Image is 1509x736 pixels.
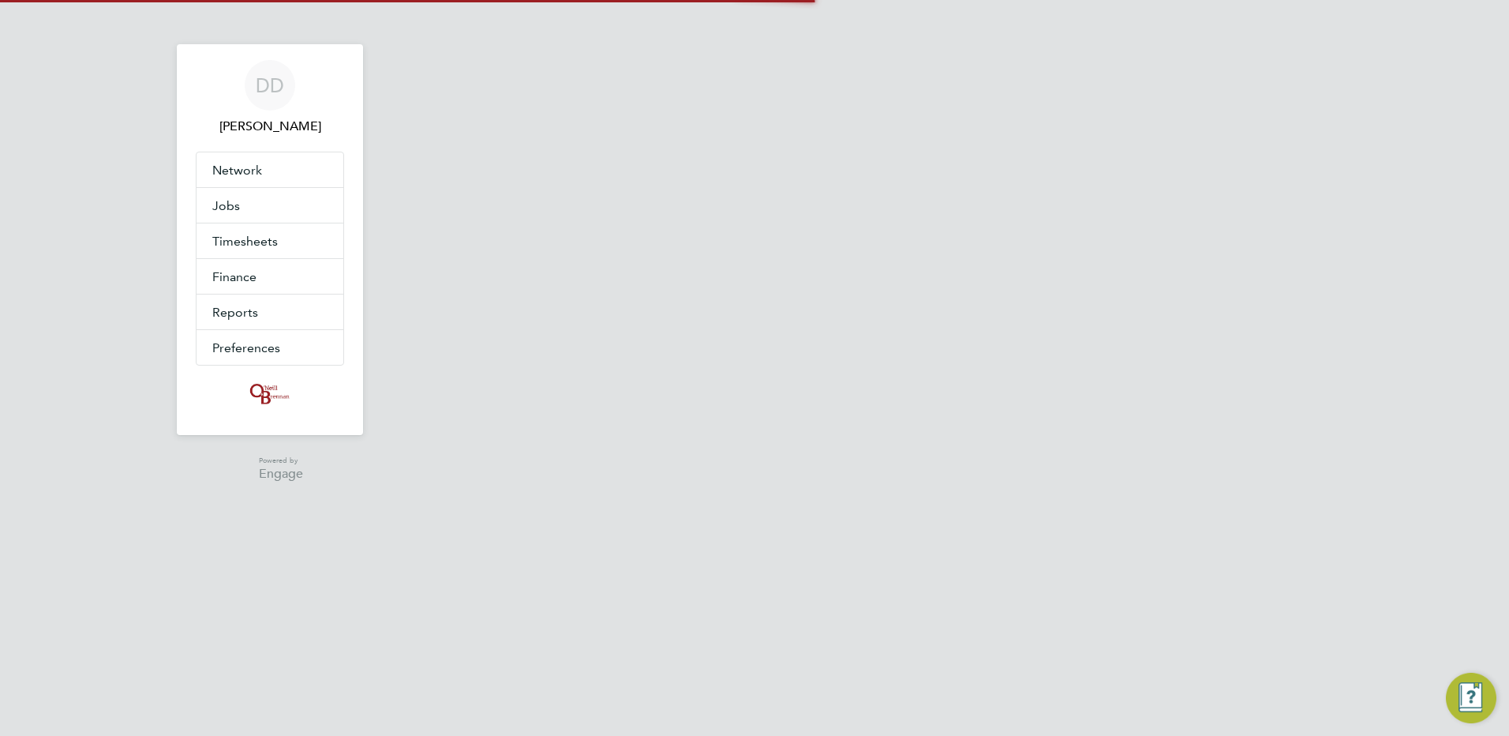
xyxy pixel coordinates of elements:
[212,305,258,320] span: Reports
[259,454,303,468] span: Powered by
[212,269,256,284] span: Finance
[197,295,343,329] button: Reports
[197,188,343,223] button: Jobs
[212,340,280,355] span: Preferences
[196,381,344,407] a: Go to home page
[197,259,343,294] button: Finance
[1446,673,1496,723] button: Engage Resource Center
[212,163,262,178] span: Network
[197,223,343,258] button: Timesheets
[259,468,303,481] span: Engage
[197,330,343,365] button: Preferences
[247,381,293,407] img: oneillandbrennan-logo-retina.png
[212,234,278,249] span: Timesheets
[197,152,343,187] button: Network
[177,44,363,435] nav: Main navigation
[256,75,284,96] span: DD
[196,60,344,136] a: DD[PERSON_NAME]
[237,454,304,480] a: Powered byEngage
[196,117,344,136] span: Dalia Dimitrova
[212,198,240,213] span: Jobs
